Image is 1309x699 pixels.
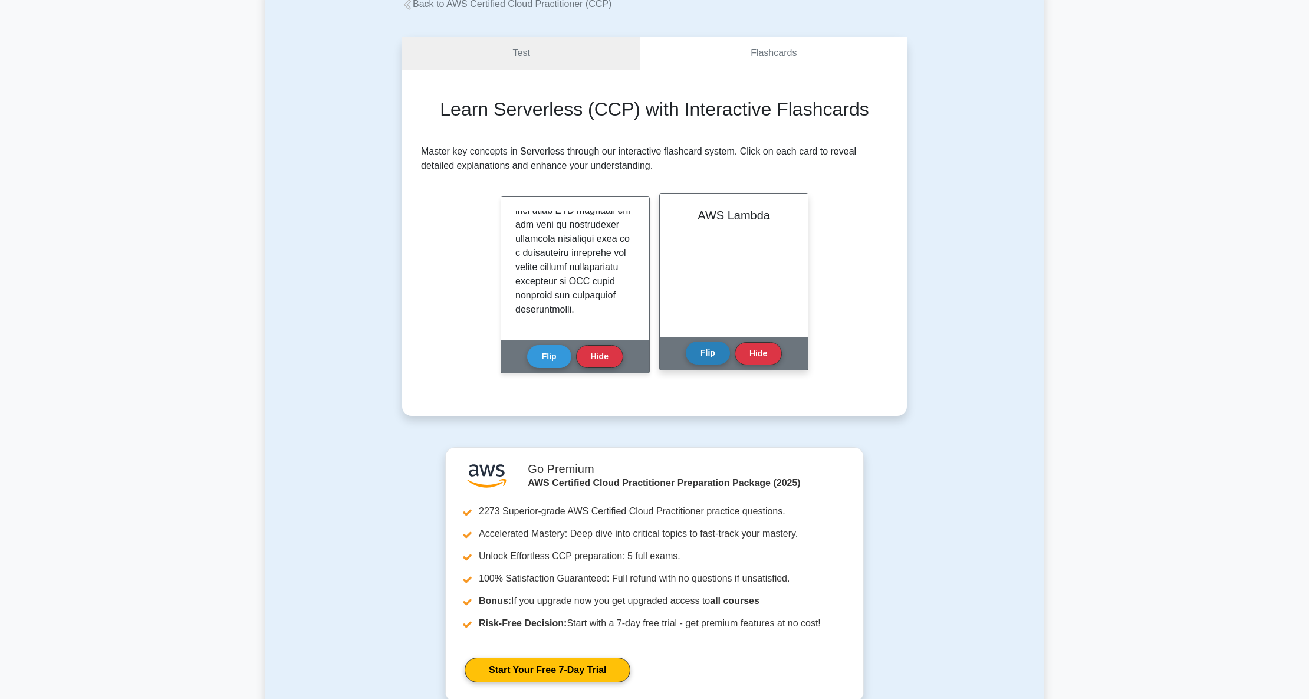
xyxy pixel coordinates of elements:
a: Start Your Free 7-Day Trial [465,658,630,682]
h2: Learn Serverless (CCP) with Interactive Flashcards [440,98,869,120]
button: Hide [735,342,782,365]
button: Flip [686,342,730,365]
a: Flashcards [640,37,907,70]
button: Hide [576,345,623,368]
a: Test [402,37,640,70]
h2: AWS Lambda [674,208,794,222]
button: Flip [527,345,571,368]
p: Master key concepts in Serverless through our interactive flashcard system. Click on each card to... [421,145,888,173]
